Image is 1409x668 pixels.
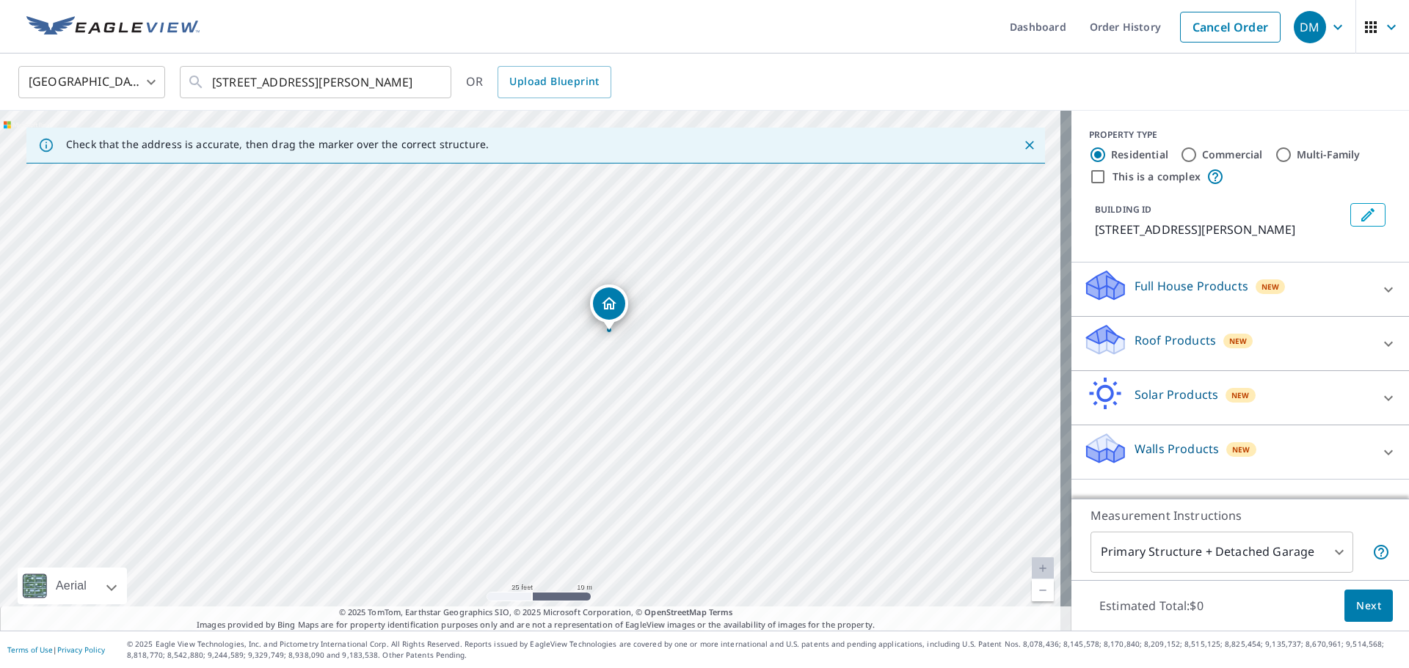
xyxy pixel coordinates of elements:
span: New [1229,335,1248,347]
div: PROPERTY TYPE [1089,128,1391,142]
a: Cancel Order [1180,12,1281,43]
button: Close [1020,136,1039,155]
a: OpenStreetMap [644,606,706,617]
div: Primary Structure + Detached Garage [1091,532,1353,573]
button: Edit building 1 [1350,203,1386,227]
p: [STREET_ADDRESS][PERSON_NAME] [1095,221,1344,238]
img: EV Logo [26,16,200,38]
p: © 2025 Eagle View Technologies, Inc. and Pictometry International Corp. All Rights Reserved. Repo... [127,639,1402,661]
div: Solar ProductsNew [1083,377,1397,419]
div: OR [466,66,611,98]
div: Full House ProductsNew [1083,268,1397,310]
p: BUILDING ID [1095,203,1151,216]
div: [GEOGRAPHIC_DATA] [18,62,165,103]
p: Full House Products [1135,277,1248,295]
span: New [1261,281,1280,293]
div: Walls ProductsNew [1083,431,1397,473]
span: © 2025 TomTom, Earthstar Geographics SIO, © 2025 Microsoft Corporation, © [339,606,733,619]
div: Dropped pin, building 1, Residential property, 12933 Caminito Prado La Jolla, CA 92037 [590,285,628,330]
a: Terms of Use [7,645,53,655]
p: Measurement Instructions [1091,507,1390,524]
label: Residential [1111,147,1168,162]
a: Terms [709,606,733,617]
div: Roof ProductsNew [1083,323,1397,364]
button: Next [1344,590,1393,623]
span: New [1232,444,1250,455]
span: Upload Blueprint [509,73,599,91]
a: Privacy Policy [57,645,105,655]
div: DM [1294,11,1326,43]
label: Commercial [1202,147,1263,162]
label: This is a complex [1113,169,1201,184]
span: New [1231,389,1250,401]
a: Current Level 20, Zoom In Disabled [1032,557,1054,579]
p: Solar Products [1135,386,1218,403]
label: Multi-Family [1297,147,1361,162]
p: Walls Products [1135,440,1219,458]
p: Estimated Total: $0 [1088,590,1215,622]
p: Roof Products [1135,331,1216,349]
p: Check that the address is accurate, then drag the marker over the correct structure. [66,138,489,151]
a: Current Level 20, Zoom Out [1032,579,1054,601]
span: Next [1356,597,1381,615]
a: Upload Blueprint [498,66,611,98]
div: Aerial [18,568,127,604]
span: Your report will include the primary structure and a detached garage if one exists. [1372,543,1390,561]
div: Aerial [51,568,91,604]
input: Search by address or latitude-longitude [212,62,421,103]
p: | [7,645,105,654]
